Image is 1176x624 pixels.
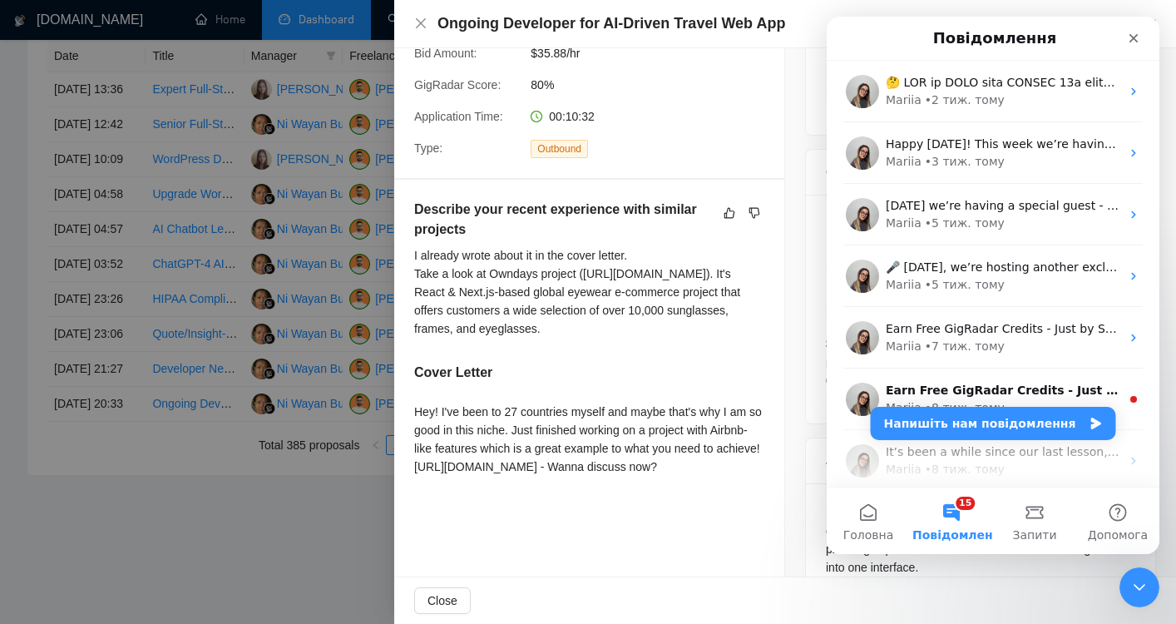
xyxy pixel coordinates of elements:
[414,200,712,240] h5: Describe your recent experience with similar projects
[826,255,868,267] span: 12:26 PM
[1119,567,1159,607] iframe: Intercom live chat
[826,83,922,102] span: Web Development
[744,203,764,223] button: dislike
[414,17,427,31] button: Close
[549,110,595,123] span: 00:10:32
[531,44,780,62] span: $35.88/hr
[414,47,477,60] span: Bid Amount:
[427,592,457,610] span: Close
[826,337,949,369] span: $0.00/hr avg hourly rate paid
[724,206,735,220] span: like
[414,363,492,383] h5: Cover Letter
[414,141,442,155] span: Type:
[414,17,427,30] span: close
[414,78,501,92] span: GigRadar Score:
[414,587,471,614] button: Close
[531,111,542,122] span: clock-circle
[826,438,1135,483] div: Job Description
[531,76,780,94] span: 80%
[826,286,882,300] span: ✅ Verified
[719,203,739,223] button: like
[414,403,764,476] div: Hey! I've been to 27 countries myself and maybe that's why I am so good in this niche. Just finis...
[531,140,588,158] span: Outbound
[414,246,764,338] div: I already wrote about it in the cover letter. Take a look at Owndays project ([URL][DOMAIN_NAME])...
[827,17,1159,554] iframe: Intercom live chat
[749,206,760,220] span: dislike
[826,150,1135,195] div: Client Details
[826,375,861,387] span: 0 Hours
[414,110,503,123] span: Application Time:
[826,62,945,80] span: Full Stack Development
[826,306,917,318] span: Payment Verification
[437,13,785,34] h4: Ongoing Developer for AI-Driven Travel Web App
